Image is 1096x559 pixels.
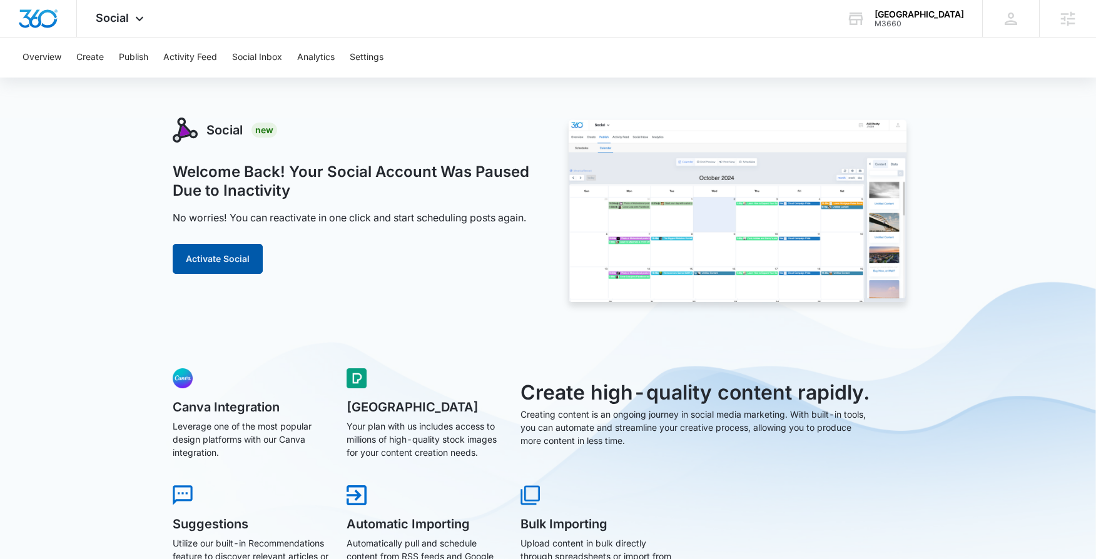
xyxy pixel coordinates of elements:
[206,121,243,139] h3: Social
[96,11,129,24] span: Social
[173,210,526,225] p: No worries! You can reactivate in one click and start scheduling posts again.
[520,518,677,530] h5: Bulk Importing
[23,38,61,78] button: Overview
[119,38,148,78] button: Publish
[163,38,217,78] button: Activity Feed
[173,401,329,413] h5: Canva Integration
[251,123,277,138] div: New
[76,38,104,78] button: Create
[173,518,329,530] h5: Suggestions
[173,420,329,459] p: Leverage one of the most popular design platforms with our Canva integration.
[347,518,503,530] h5: Automatic Importing
[297,38,335,78] button: Analytics
[875,19,964,28] div: account id
[347,420,503,459] p: Your plan with us includes access to millions of high-quality stock images for your content creat...
[875,9,964,19] div: account name
[173,163,534,200] h1: Welcome Back! Your Social Account Was Paused Due to Inactivity
[232,38,282,78] button: Social Inbox
[520,378,872,408] h3: Create high-quality content rapidly.
[347,401,503,413] h5: [GEOGRAPHIC_DATA]
[173,244,263,274] button: Activate Social
[520,408,872,447] p: Creating content is an ongoing journey in social media marketing. With built-in tools, you can au...
[350,38,383,78] button: Settings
